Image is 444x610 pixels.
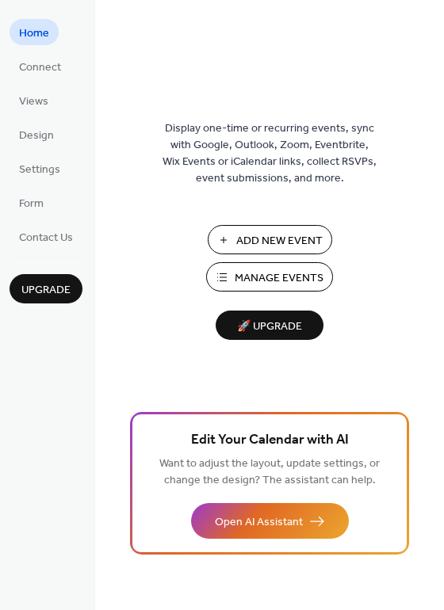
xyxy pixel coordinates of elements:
[10,53,71,79] a: Connect
[159,453,380,491] span: Want to adjust the layout, update settings, or change the design? The assistant can help.
[21,282,71,299] span: Upgrade
[19,93,48,110] span: Views
[10,121,63,147] a: Design
[191,429,349,452] span: Edit Your Calendar with AI
[216,311,323,340] button: 🚀 Upgrade
[208,225,332,254] button: Add New Event
[10,223,82,250] a: Contact Us
[235,270,323,287] span: Manage Events
[10,155,70,181] a: Settings
[206,262,333,292] button: Manage Events
[191,503,349,539] button: Open AI Assistant
[215,514,303,531] span: Open AI Assistant
[10,19,59,45] a: Home
[19,25,49,42] span: Home
[19,128,54,144] span: Design
[10,274,82,303] button: Upgrade
[236,233,323,250] span: Add New Event
[10,189,53,215] a: Form
[19,230,73,246] span: Contact Us
[163,120,377,187] span: Display one-time or recurring events, sync with Google, Outlook, Zoom, Eventbrite, Wix Events or ...
[19,162,60,178] span: Settings
[19,196,44,212] span: Form
[225,316,314,337] span: 🚀 Upgrade
[10,87,58,113] a: Views
[19,59,61,76] span: Connect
